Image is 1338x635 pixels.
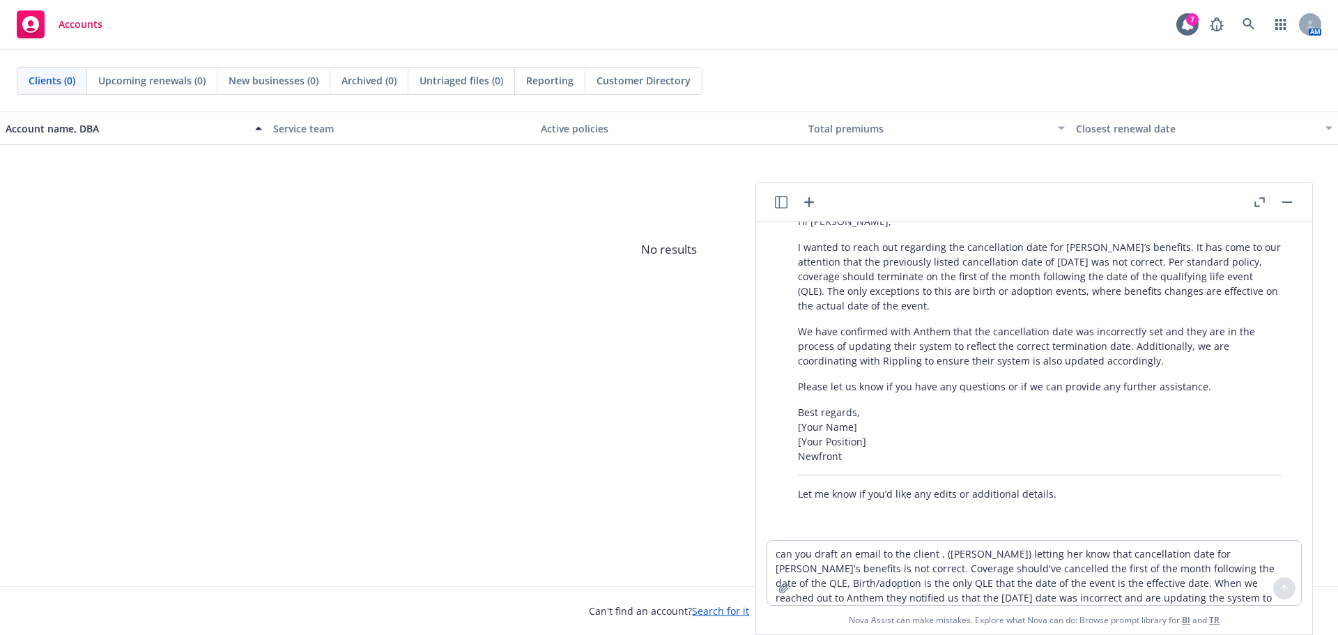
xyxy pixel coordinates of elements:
[692,604,749,618] a: Search for it
[1209,614,1220,626] a: TR
[541,121,797,136] div: Active policies
[798,405,1282,464] p: Best regards, [Your Name] [Your Position] Newfront
[798,324,1282,368] p: We have confirmed with Anthem that the cancellation date was incorrectly set and they are in the ...
[59,19,102,30] span: Accounts
[229,73,318,88] span: New businesses (0)
[11,5,108,44] a: Accounts
[798,240,1282,313] p: I wanted to reach out regarding the cancellation date for [PERSON_NAME]’s benefits. It has come t...
[1235,10,1263,38] a: Search
[6,121,247,136] div: Account name, DBA
[1186,13,1199,26] div: 7
[849,606,1220,634] span: Nova Assist can make mistakes. Explore what Nova can do: Browse prompt library for and
[1182,614,1190,626] a: BI
[535,112,803,145] button: Active policies
[1070,112,1338,145] button: Closest renewal date
[589,604,749,618] span: Can't find an account?
[798,487,1282,501] p: Let me know if you’d like any edits or additional details.
[341,73,397,88] span: Archived (0)
[29,73,75,88] span: Clients (0)
[1076,121,1317,136] div: Closest renewal date
[98,73,206,88] span: Upcoming renewals (0)
[597,73,691,88] span: Customer Directory
[1203,10,1231,38] a: Report a Bug
[808,121,1049,136] div: Total premiums
[798,379,1282,394] p: Please let us know if you have any questions or if we can provide any further assistance.
[1267,10,1295,38] a: Switch app
[798,214,1282,229] p: Hi [PERSON_NAME],
[420,73,503,88] span: Untriaged files (0)
[268,112,535,145] button: Service team
[273,121,530,136] div: Service team
[526,73,574,88] span: Reporting
[803,112,1070,145] button: Total premiums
